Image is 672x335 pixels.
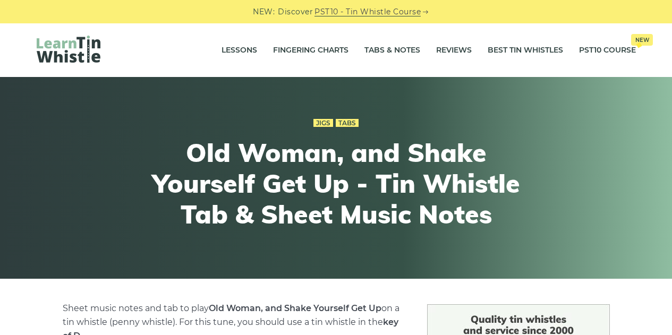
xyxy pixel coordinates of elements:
[37,36,100,63] img: LearnTinWhistle.com
[273,37,348,64] a: Fingering Charts
[141,138,532,229] h1: Old Woman, and Shake Yourself Get Up - Tin Whistle Tab & Sheet Music Notes
[488,37,563,64] a: Best Tin Whistles
[336,119,359,127] a: Tabs
[579,37,636,64] a: PST10 CourseNew
[436,37,472,64] a: Reviews
[209,303,381,313] strong: Old Woman, and Shake Yourself Get Up
[313,119,333,127] a: Jigs
[631,34,653,46] span: New
[364,37,420,64] a: Tabs & Notes
[222,37,257,64] a: Lessons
